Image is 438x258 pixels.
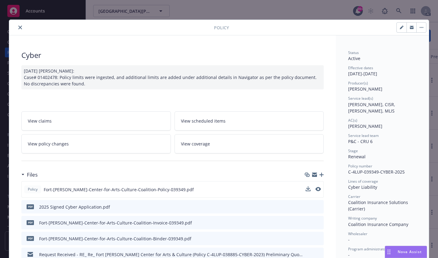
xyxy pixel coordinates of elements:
[181,141,210,147] span: View coverage
[348,50,359,55] span: Status
[348,179,378,184] span: Lines of coverage
[21,65,324,89] div: [DATE] [PERSON_NAME]: Case# 01402478: Policy limits were ingested, and additional limits are adde...
[39,251,304,258] div: Request Received - RE_ Re_ Fort [PERSON_NAME] Center for Arts & Culture (Policy C-4LUP-038885-CYB...
[27,220,34,225] span: pdf
[315,187,321,191] button: preview file
[385,246,393,258] div: Drag to move
[306,186,311,191] button: download file
[316,251,321,258] button: preview file
[348,231,367,236] span: Wholesaler
[348,102,396,114] span: [PERSON_NAME], CISR, [PERSON_NAME], MLIS
[306,235,311,242] button: download file
[348,133,379,138] span: Service lead team
[348,194,360,199] span: Carrier
[39,235,191,242] div: Fort-[PERSON_NAME]-Center-for-Arts-Culture-Coalition-Binder-039349.pdf
[348,184,377,190] span: Cyber Liability
[44,186,194,193] span: Fort-[PERSON_NAME]-Center-for-Arts-Culture-Coalition-Policy-039349.pdf
[316,204,321,210] button: preview file
[348,169,405,175] span: C-4LUP-039349-CYBER-2025
[316,235,321,242] button: preview file
[214,24,229,31] span: Policy
[39,204,110,210] div: 2025 Signed Cyber Application.pdf
[348,148,358,153] span: Stage
[181,118,226,124] span: View scheduled items
[348,138,373,144] span: P&C - CRU 6
[21,111,171,131] a: View claims
[306,204,311,210] button: download file
[28,141,69,147] span: View policy changes
[348,123,382,129] span: [PERSON_NAME]
[348,86,382,92] span: [PERSON_NAME]
[21,171,38,179] div: Files
[21,134,171,153] a: View policy changes
[348,81,368,86] span: Producer(s)
[398,249,422,254] span: Nova Assist
[348,118,357,123] span: AC(s)
[175,134,324,153] a: View coverage
[17,24,24,31] button: close
[21,50,324,60] div: Cyber
[348,246,387,252] span: Program administrator
[348,237,350,242] span: -
[39,220,192,226] div: Fort-[PERSON_NAME]-Center-for-Arts-Culture-Coalition-Invoice-039349.pdf
[316,220,321,226] button: preview file
[348,56,360,61] span: Active
[385,246,427,258] button: Nova Assist
[348,96,373,101] span: Service lead(s)
[348,221,408,227] span: Coalition Insurance Company
[27,204,34,209] span: pdf
[175,111,324,131] a: View scheduled items
[348,163,372,169] span: Policy number
[27,236,34,241] span: pdf
[348,252,350,258] span: -
[348,65,373,70] span: Effective dates
[315,186,321,193] button: preview file
[348,199,409,212] span: Coalition Insurance Solutions (Carrier)
[306,251,311,258] button: download file
[348,154,366,159] span: Renewal
[306,220,311,226] button: download file
[27,187,39,192] span: Policy
[306,186,311,193] button: download file
[28,118,52,124] span: View claims
[348,216,377,221] span: Writing company
[27,171,38,179] h3: Files
[348,65,417,77] div: [DATE] - [DATE]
